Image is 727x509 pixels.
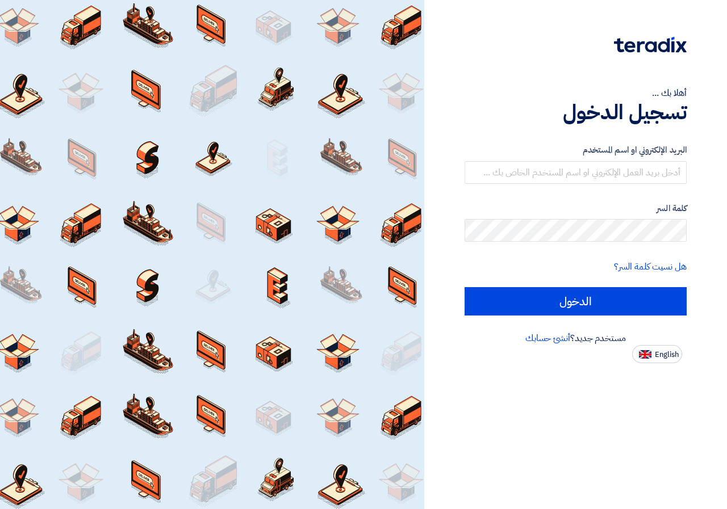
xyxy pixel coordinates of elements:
[614,260,687,274] a: هل نسيت كلمة السر؟
[465,331,687,345] div: مستخدم جديد؟
[465,144,687,157] label: البريد الإلكتروني او اسم المستخدم
[655,351,679,359] span: English
[465,161,687,184] input: أدخل بريد العمل الإلكتروني او اسم المستخدم الخاص بك ...
[639,350,651,359] img: en-US.png
[465,202,687,215] label: كلمة السر
[632,345,682,363] button: English
[465,86,687,100] div: أهلا بك ...
[614,37,687,53] img: Teradix logo
[465,100,687,125] h1: تسجيل الدخول
[525,331,570,345] a: أنشئ حسابك
[465,287,687,316] input: الدخول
